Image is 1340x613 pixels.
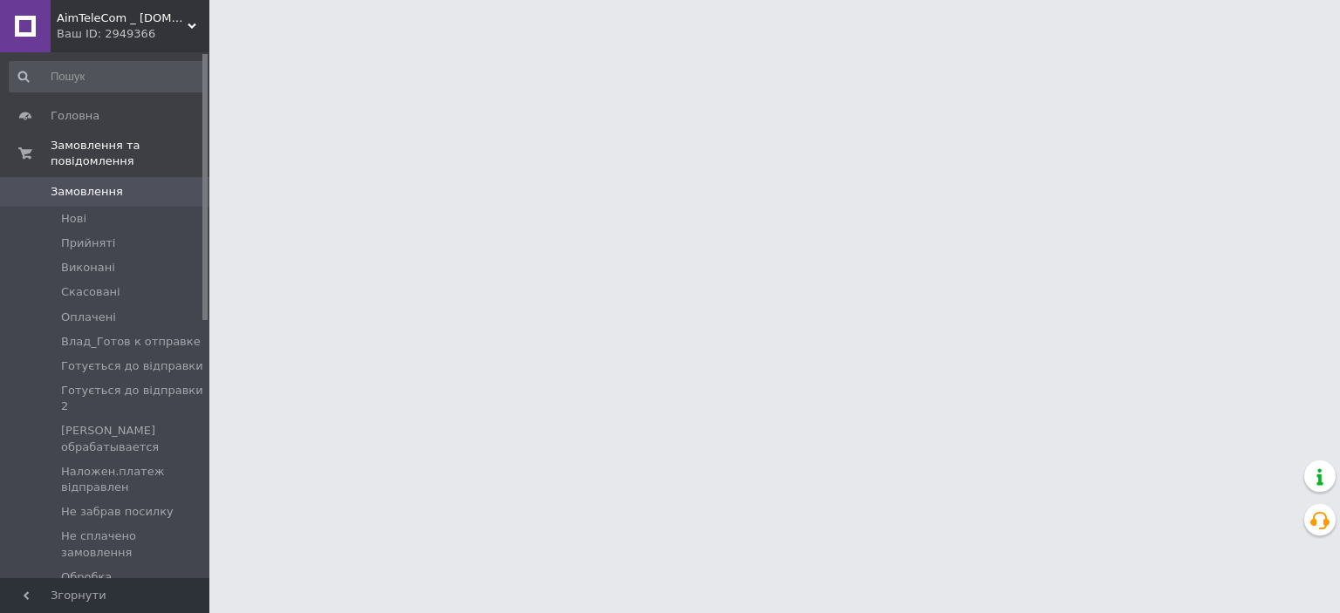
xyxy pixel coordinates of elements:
[61,569,112,585] span: Обробка
[61,383,204,414] span: Готується до відправки 2
[51,108,99,124] span: Головна
[61,235,115,251] span: Прийняті
[61,211,86,227] span: Нові
[61,334,201,350] span: Влад_Готов к отправке
[61,310,116,325] span: Оплачені
[51,138,209,169] span: Замовлення та повідомлення
[57,26,209,42] div: Ваш ID: 2949366
[61,464,204,495] span: Наложен.платеж відправлен
[61,528,204,560] span: Не сплачено замовлення
[61,358,203,374] span: Готується до відправки
[61,504,174,520] span: Не забрав посилку
[61,284,120,300] span: Скасовані
[51,184,123,200] span: Замовлення
[61,423,204,454] span: [PERSON_NAME] обрабатывается
[61,260,115,276] span: Виконані
[57,10,188,26] span: AimTeleCom _ www.aimtele.kiev.ua
[9,61,206,92] input: Пошук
